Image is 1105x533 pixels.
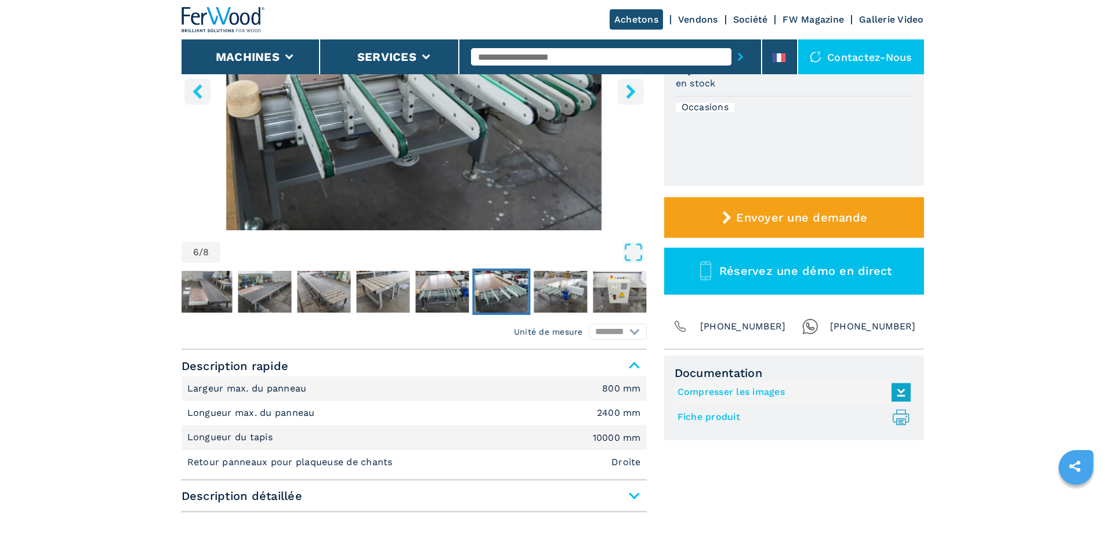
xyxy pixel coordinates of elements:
[676,103,734,112] div: Occasions
[187,407,318,419] p: Longueur max. du panneau
[731,43,749,70] button: submit-button
[782,14,844,25] a: FW Magazine
[203,248,209,257] span: 8
[534,271,587,313] img: 613cd6c5cfc0cd97827f2e57ffc08d73
[179,271,232,313] img: 062f15319792884668f3a0e335afaeb5
[531,269,589,315] button: Go to Slide 7
[672,318,689,335] img: Phone
[187,382,310,395] p: Largeur max. du panneau
[830,318,916,335] span: [PHONE_NUMBER]
[199,248,203,257] span: /
[236,269,294,315] button: Go to Slide 2
[719,264,892,278] span: Réservez une démo en direct
[187,431,276,444] p: Longueur du tapis
[415,271,469,313] img: a849fc788a8464c8d059cf062666e373
[664,197,924,238] button: Envoyer une demande
[610,9,663,30] a: Achetons
[354,269,412,315] button: Go to Slide 4
[611,458,641,467] em: Droite
[810,51,821,63] img: Contactez-nous
[474,271,528,313] img: d9be30499692b9e0085f40dddc4af0a7
[678,383,905,402] a: Compresser les images
[182,376,647,475] div: Description rapide
[618,78,644,104] button: right-button
[1060,452,1089,481] a: sharethis
[182,356,647,376] span: Description rapide
[593,433,641,443] em: 10000 mm
[700,318,786,335] span: [PHONE_NUMBER]
[176,269,234,315] button: Go to Slide 1
[678,14,718,25] a: Vendons
[590,269,648,315] button: Go to Slide 8
[593,271,646,313] img: fddbee404c3e18c383aac7f95ddad12e
[193,248,199,257] span: 6
[798,39,924,74] div: Contactez-nous
[187,456,396,469] p: Retour panneaux pour plaqueuse de chants
[676,77,716,90] h3: en stock
[297,271,350,313] img: 26a22e9b4bee40cc14c6807438665cf4
[356,271,410,313] img: 5fba5f7c7ca3aab09ab3185eee5cd297
[413,269,471,315] button: Go to Slide 5
[238,271,291,313] img: 7b530f5fef60d862567fcfed96e7b2c1
[859,14,924,25] a: Gallerie Video
[182,7,265,32] img: Ferwood
[472,269,530,315] button: Go to Slide 6
[223,242,643,263] button: Open Fullscreen
[357,50,416,64] button: Services
[602,384,641,393] em: 800 mm
[1056,481,1096,524] iframe: Chat
[295,269,353,315] button: Go to Slide 3
[664,248,924,295] button: Réservez une démo en direct
[733,14,768,25] a: Société
[514,326,583,338] em: Unité de mesure
[182,485,647,506] span: Description détaillée
[176,269,642,315] nav: Thumbnail Navigation
[597,408,641,418] em: 2400 mm
[802,318,818,335] img: Whatsapp
[675,366,914,380] span: Documentation
[736,211,867,224] span: Envoyer une demande
[216,50,280,64] button: Machines
[678,408,905,427] a: Fiche produit
[184,78,211,104] button: left-button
